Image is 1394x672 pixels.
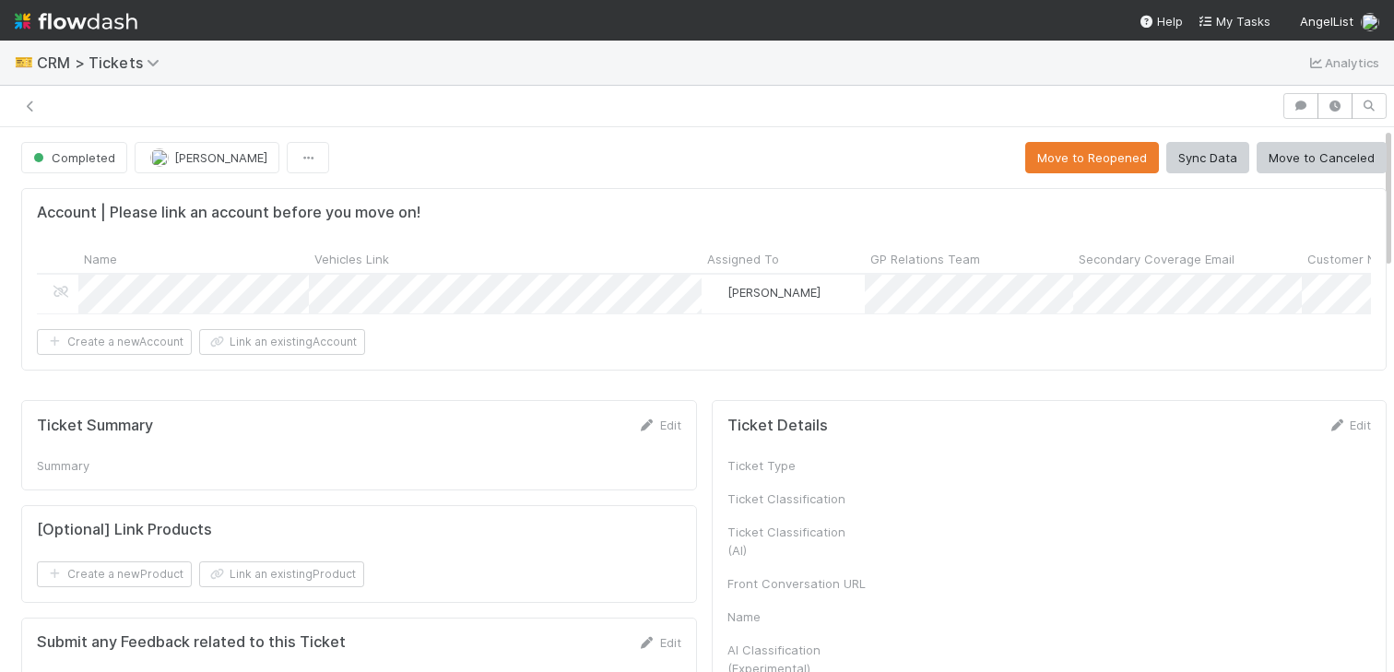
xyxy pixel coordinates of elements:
[1300,14,1353,29] span: AngelList
[84,250,117,268] span: Name
[727,574,866,593] div: Front Conversation URL
[727,607,866,626] div: Name
[37,53,169,72] span: CRM > Tickets
[638,635,681,650] a: Edit
[37,456,175,475] div: Summary
[1139,12,1183,30] div: Help
[30,150,115,165] span: Completed
[21,142,127,173] button: Completed
[638,418,681,432] a: Edit
[1198,14,1270,29] span: My Tasks
[1079,250,1235,268] span: Secondary Coverage Email
[1361,13,1379,31] img: avatar_6cb813a7-f212-4ca3-9382-463c76e0b247.png
[727,285,821,300] span: [PERSON_NAME]
[37,417,153,435] h5: Ticket Summary
[37,329,192,355] button: Create a newAccount
[1257,142,1387,173] button: Move to Canceled
[199,561,364,587] button: Link an existingProduct
[135,142,279,173] button: [PERSON_NAME]
[1328,418,1371,432] a: Edit
[727,489,866,508] div: Ticket Classification
[1025,142,1159,173] button: Move to Reopened
[37,204,420,222] h5: Account | Please link an account before you move on!
[150,148,169,167] img: avatar_6cb813a7-f212-4ca3-9382-463c76e0b247.png
[709,283,821,301] div: [PERSON_NAME]
[199,329,365,355] button: Link an existingAccount
[37,561,192,587] button: Create a newProduct
[15,54,33,70] span: 🎫
[707,250,779,268] span: Assigned To
[727,417,828,435] h5: Ticket Details
[37,521,212,539] h5: [Optional] Link Products
[1198,12,1270,30] a: My Tasks
[870,250,980,268] span: GP Relations Team
[710,285,725,300] img: avatar_6cb813a7-f212-4ca3-9382-463c76e0b247.png
[37,633,346,652] h5: Submit any Feedback related to this Ticket
[1166,142,1249,173] button: Sync Data
[174,150,267,165] span: [PERSON_NAME]
[314,250,389,268] span: Vehicles Link
[727,456,866,475] div: Ticket Type
[727,523,866,560] div: Ticket Classification (AI)
[15,6,137,37] img: logo-inverted-e16ddd16eac7371096b0.svg
[1306,52,1379,74] a: Analytics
